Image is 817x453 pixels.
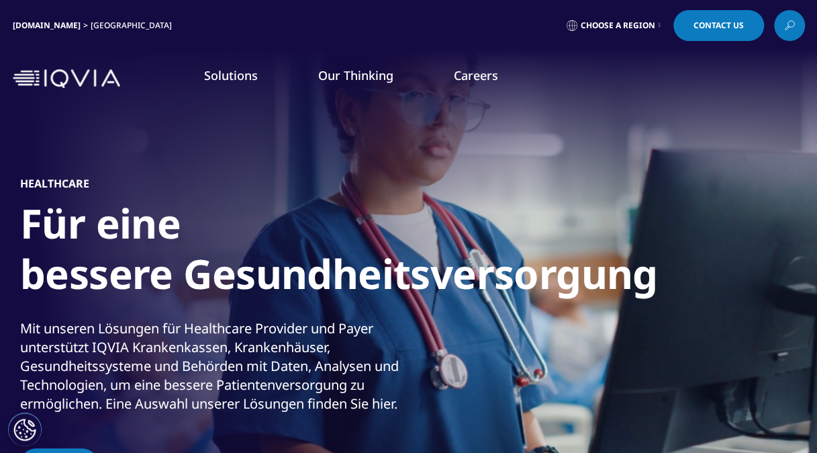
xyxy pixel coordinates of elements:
[20,198,524,307] h1: Für eine bessere Gesundheitsversorgung
[20,177,89,190] h5: Healthcare
[13,19,81,31] a: [DOMAIN_NAME]
[673,10,764,41] a: Contact Us
[20,319,413,421] p: Mit unseren Lösungen für Healthcare Provider und Payer unterstützt IQVIA Krankenkassen, Krankenhä...
[91,20,177,31] div: [GEOGRAPHIC_DATA]
[454,67,498,83] a: Careers
[8,413,42,446] button: Cookies Settings
[318,67,393,83] a: Our Thinking
[204,67,258,83] a: Solutions
[581,20,655,31] span: Choose a Region
[126,47,805,110] nav: Primary
[693,22,744,30] span: Contact Us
